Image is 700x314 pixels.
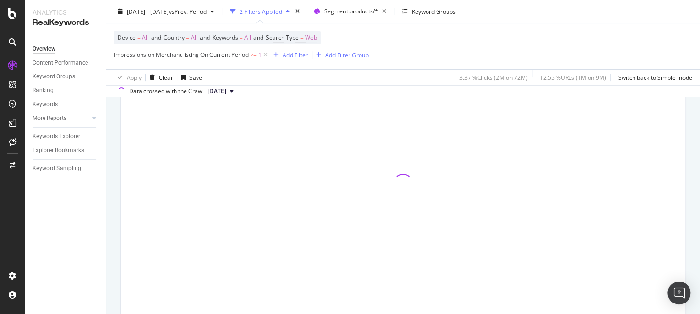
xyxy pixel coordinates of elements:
span: Impressions on Merchant listing On Current Period [114,51,249,59]
a: More Reports [33,113,89,123]
span: = [300,33,304,42]
a: Ranking [33,86,99,96]
div: Keyword Groups [33,72,75,82]
div: Overview [33,44,55,54]
span: = [137,33,141,42]
a: Keyword Groups [33,72,99,82]
a: Keywords Explorer [33,131,99,141]
div: Open Intercom Messenger [667,282,690,304]
div: 2 Filters Applied [240,7,282,15]
button: Save [177,70,202,85]
a: Keyword Sampling [33,163,99,173]
a: Overview [33,44,99,54]
span: 2025 Aug. 12th [208,87,226,96]
button: Add Filter Group [312,49,369,61]
span: and [151,33,161,42]
button: Keyword Groups [398,4,459,19]
div: Keywords [33,99,58,109]
span: Segment: products/* [324,7,378,15]
span: >= [250,51,257,59]
div: Add Filter [283,51,308,59]
span: All [191,31,197,44]
span: All [142,31,149,44]
button: Clear [146,70,173,85]
button: [DATE] - [DATE]vsPrev. Period [114,4,218,19]
div: Keyword Groups [412,7,456,15]
div: Ranking [33,86,54,96]
span: = [240,33,243,42]
div: Switch back to Simple mode [618,73,692,81]
span: and [200,33,210,42]
span: vs Prev. Period [169,7,207,15]
div: Apply [127,73,142,81]
div: Explorer Bookmarks [33,145,84,155]
div: 3.37 % Clicks ( 2M on 72M ) [459,73,528,81]
div: 12.55 % URLs ( 1M on 9M ) [540,73,606,81]
div: times [294,7,302,16]
span: Country [164,33,185,42]
div: More Reports [33,113,66,123]
a: Keywords [33,99,99,109]
span: and [253,33,263,42]
button: [DATE] [204,86,238,97]
span: 1 [258,48,262,62]
div: Content Performance [33,58,88,68]
span: Search Type [266,33,299,42]
div: Data crossed with the Crawl [129,87,204,96]
button: Segment:products/* [310,4,390,19]
div: Analytics [33,8,98,17]
div: Keywords Explorer [33,131,80,141]
div: RealKeywords [33,17,98,28]
div: Keyword Sampling [33,163,81,173]
a: Explorer Bookmarks [33,145,99,155]
span: Web [305,31,317,44]
div: Clear [159,73,173,81]
a: Content Performance [33,58,99,68]
span: = [186,33,189,42]
button: Add Filter [270,49,308,61]
div: Save [189,73,202,81]
button: Switch back to Simple mode [614,70,692,85]
span: [DATE] - [DATE] [127,7,169,15]
span: Device [118,33,136,42]
button: 2 Filters Applied [226,4,294,19]
button: Apply [114,70,142,85]
span: All [244,31,251,44]
span: Keywords [212,33,238,42]
div: Add Filter Group [325,51,369,59]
